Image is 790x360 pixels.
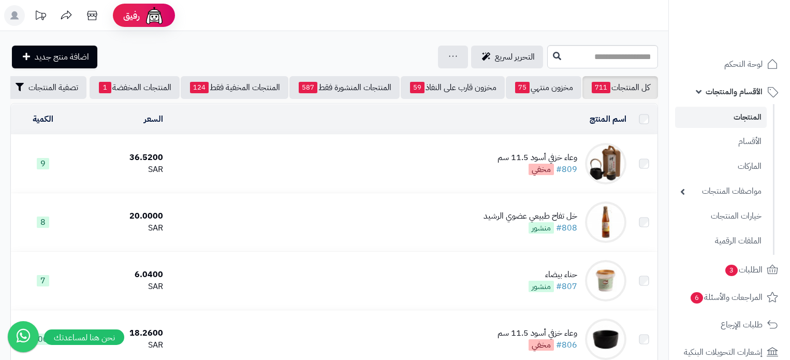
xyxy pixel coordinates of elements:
[529,281,554,292] span: منشور
[90,76,180,99] a: المنتجات المخفضة1
[498,152,577,164] div: وعاء خزفي أسود 11.5 سم
[529,222,554,234] span: منشور
[556,222,577,234] a: #808
[37,217,49,228] span: 8
[556,339,577,351] a: #806
[724,57,763,71] span: لوحة التحكم
[556,280,577,293] a: #807
[585,319,626,360] img: وعاء خزفي أسود 11.5 سم
[691,292,703,304] span: 6
[675,312,784,337] a: طلبات الإرجاع
[675,52,784,77] a: لوحة التحكم
[79,281,163,293] div: SAR
[592,82,610,93] span: 711
[498,327,577,339] div: وعاء خزفي أسود 11.5 سم
[721,318,763,332] span: طلبات الإرجاع
[79,164,163,176] div: SAR
[181,76,288,99] a: المنتجات المخفية فقط124
[12,46,97,68] a: اضافة منتج جديد
[529,339,554,351] span: مخفي
[675,230,767,252] a: الملفات الرقمية
[299,82,317,93] span: 587
[35,51,89,63] span: اضافة منتج جديد
[675,205,767,227] a: خيارات المنتجات
[27,5,53,28] a: تحديثات المنصة
[144,5,165,26] img: ai-face.png
[401,76,505,99] a: مخزون قارب على النفاذ59
[585,143,626,184] img: وعاء خزفي أسود 11.5 سم
[144,113,163,125] a: السعر
[582,76,658,99] a: كل المنتجات711
[123,9,140,22] span: رفيق
[529,269,577,281] div: حناء بيضاء
[690,290,763,305] span: المراجعات والأسئلة
[471,46,543,68] a: التحرير لسريع
[37,158,49,169] span: 9
[506,76,581,99] a: مخزون منتهي75
[28,81,78,94] span: تصفية المنتجات
[724,263,763,277] span: الطلبات
[675,257,784,282] a: الطلبات3
[675,155,767,178] a: الماركات
[495,51,535,63] span: التحرير لسريع
[706,84,763,99] span: الأقسام والمنتجات
[79,269,163,281] div: 6.0400
[5,76,86,99] button: تصفية المنتجات
[684,345,763,359] span: إشعارات التحويلات البنكية
[30,334,56,345] span: 1000
[33,113,53,125] a: الكمية
[675,107,767,128] a: المنتجات
[79,339,163,351] div: SAR
[725,265,738,276] span: 3
[289,76,400,99] a: المنتجات المنشورة فقط587
[484,210,577,222] div: خل تفاح طبيعي عضوي الرشيد
[79,222,163,234] div: SAR
[37,275,49,286] span: 7
[556,163,577,176] a: #809
[410,82,425,93] span: 59
[585,201,626,243] img: خل تفاح طبيعي عضوي الرشيد
[675,180,767,203] a: مواصفات المنتجات
[79,152,163,164] div: 36.5200
[515,82,530,93] span: 75
[585,260,626,301] img: حناء بيضاء
[529,164,554,175] span: مخفي
[675,285,784,310] a: المراجعات والأسئلة6
[190,82,209,93] span: 124
[675,131,767,153] a: الأقسام
[99,82,111,93] span: 1
[79,327,163,339] div: 18.2600
[79,210,163,222] div: 20.0000
[590,113,626,125] a: اسم المنتج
